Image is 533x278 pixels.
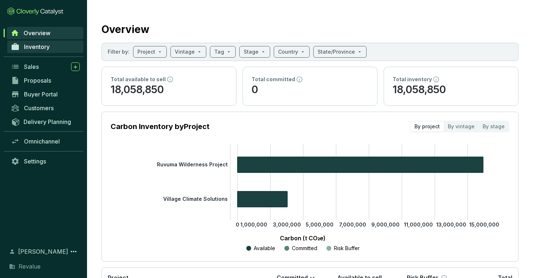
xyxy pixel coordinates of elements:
[7,74,83,87] a: Proposals
[292,245,317,252] p: Committed
[479,121,509,132] div: By stage
[236,221,239,228] tspan: 0
[469,221,499,228] tspan: 15,000,000
[102,22,149,37] h2: Overview
[18,247,68,256] span: [PERSON_NAME]
[252,83,368,97] p: 0
[371,221,400,228] tspan: 9,000,000
[24,104,54,112] span: Customers
[254,245,275,252] p: Available
[7,41,83,53] a: Inventory
[7,155,83,167] a: Settings
[393,83,509,97] p: 18,058,850
[163,196,228,202] tspan: Village Climate Solutions
[240,221,267,228] tspan: 1,000,000
[24,118,71,125] span: Delivery Planning
[306,221,334,228] tspan: 5,000,000
[121,234,484,242] p: Carbon (t CO₂e)
[7,27,83,39] a: Overview
[157,161,228,167] tspan: Ruvuma Wilderness Project
[24,77,51,84] span: Proposals
[18,262,41,271] span: Revalue
[273,221,301,228] tspan: 3,000,000
[252,76,295,83] p: Total committed
[111,76,166,83] p: Total available to sell
[24,158,46,165] span: Settings
[404,221,433,228] tspan: 11,000,000
[24,91,58,98] span: Buyer Portal
[24,63,39,70] span: Sales
[24,138,60,145] span: Omnichannel
[111,121,210,132] p: Carbon Inventory by Project
[7,61,83,73] a: Sales
[24,29,50,37] span: Overview
[7,102,83,114] a: Customers
[7,116,83,128] a: Delivery Planning
[410,121,509,132] div: segmented control
[334,245,360,252] p: Risk Buffer
[410,121,444,132] div: By project
[24,43,50,50] span: Inventory
[7,135,83,148] a: Omnichannel
[436,221,466,228] tspan: 13,000,000
[111,83,227,97] p: 18,058,850
[7,88,83,100] a: Buyer Portal
[393,76,432,83] p: Total inventory
[339,221,366,228] tspan: 7,000,000
[444,121,479,132] div: By vintage
[108,48,129,55] p: Filter by:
